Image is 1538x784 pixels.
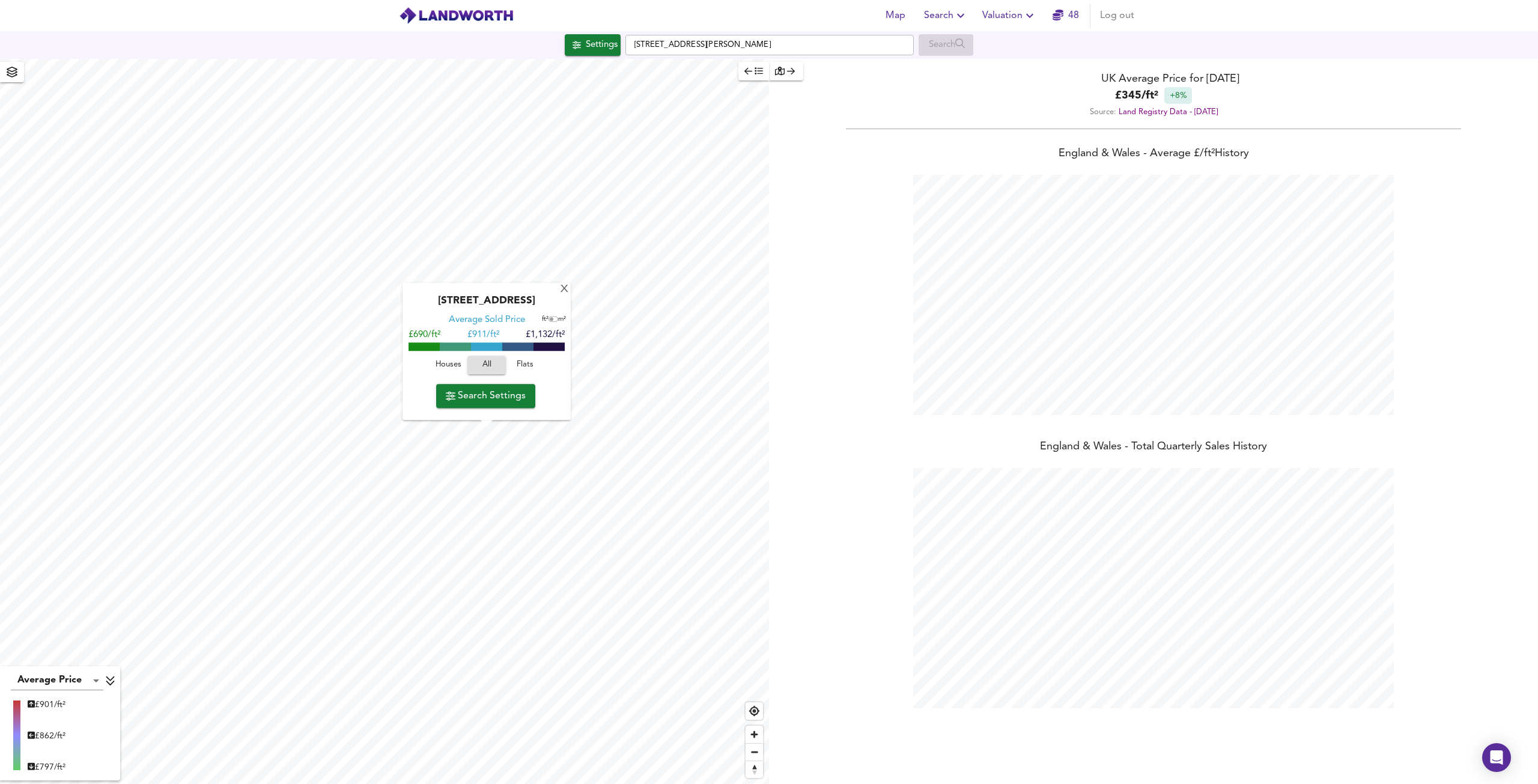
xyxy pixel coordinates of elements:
span: m² [558,317,566,323]
div: England & Wales - Average £/ ft² History [769,146,1538,163]
button: Find my location [746,702,763,720]
b: £ 345 / ft² [1115,88,1158,104]
a: Land Registry Data - [DATE] [1119,108,1218,116]
span: Houses [432,359,464,372]
div: £ 901/ft² [28,699,65,711]
button: Search [919,4,973,28]
span: Log out [1100,7,1134,24]
div: £ 862/ft² [28,730,65,742]
button: Log out [1095,4,1139,28]
span: Reset bearing to north [746,761,763,778]
button: Map [876,4,914,28]
div: Source: [769,104,1538,120]
span: £1,132/ft² [526,331,565,340]
div: +8% [1164,87,1192,104]
div: £ 797/ft² [28,761,65,773]
span: Flats [509,359,541,372]
span: £ 911/ft² [467,331,499,340]
span: Map [881,7,910,24]
div: Average Sold Price [449,315,525,327]
img: logo [399,7,514,25]
div: Settings [586,37,618,53]
span: All [473,359,500,372]
button: Valuation [977,4,1042,28]
span: Search [924,7,968,24]
div: Average Price [11,671,103,690]
button: Reset bearing to north [746,761,763,778]
button: Flats [506,356,544,375]
span: Search Settings [446,387,526,404]
button: Zoom out [746,743,763,761]
span: ft² [542,317,549,323]
button: 48 [1047,4,1085,28]
button: Settings [565,34,621,56]
div: Enable a Source before running a Search [919,34,973,56]
button: Houses [429,356,467,375]
button: Search Settings [436,384,535,408]
div: UK Average Price for [DATE] [769,71,1538,87]
div: X [559,284,570,296]
span: £690/ft² [409,331,440,340]
div: England & Wales - Total Quarterly Sales History [769,439,1538,456]
button: Zoom in [746,726,763,743]
div: [STREET_ADDRESS] [409,296,565,315]
a: 48 [1053,7,1079,24]
div: Click to configure Search Settings [565,34,621,56]
input: Enter a location... [625,35,914,55]
div: Open Intercom Messenger [1482,743,1511,772]
span: Valuation [982,7,1037,24]
button: All [467,356,506,375]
